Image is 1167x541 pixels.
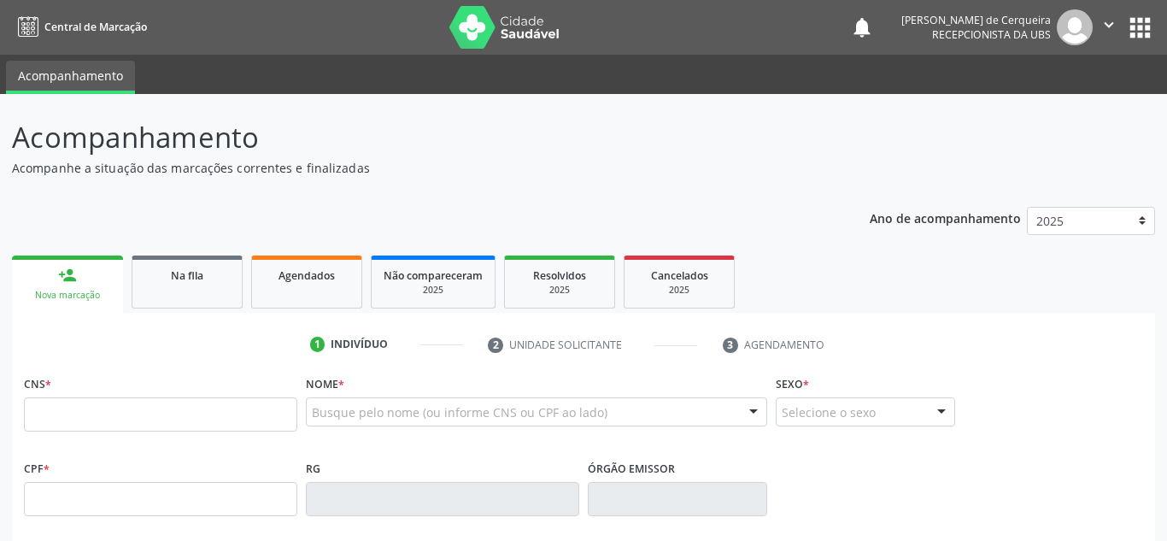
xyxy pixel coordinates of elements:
label: Sexo [776,371,809,397]
span: Selecione o sexo [782,403,876,421]
button:  [1093,9,1125,45]
a: Central de Marcação [12,13,147,41]
p: Acompanhamento [12,116,812,159]
label: Nome [306,371,344,397]
div: person_add [58,266,77,285]
span: Recepcionista da UBS [932,27,1051,42]
button: notifications [850,15,874,39]
label: Órgão emissor [588,456,675,482]
a: Acompanhamento [6,61,135,94]
span: Não compareceram [384,268,483,283]
div: Nova marcação [24,289,111,302]
div: 2025 [384,284,483,297]
div: 1 [310,337,325,352]
span: Central de Marcação [44,20,147,34]
div: 2025 [517,284,602,297]
div: 2025 [636,284,722,297]
span: Resolvidos [533,268,586,283]
label: RG [306,456,320,482]
p: Acompanhe a situação das marcações correntes e finalizadas [12,159,812,177]
div: [PERSON_NAME] de Cerqueira [901,13,1051,27]
div: Indivíduo [331,337,388,352]
span: Na fila [171,268,203,283]
span: Busque pelo nome (ou informe CNS ou CPF ao lado) [312,403,607,421]
button: apps [1125,13,1155,43]
i:  [1100,15,1118,34]
label: CPF [24,456,50,482]
label: CNS [24,371,51,397]
span: Cancelados [651,268,708,283]
span: Agendados [279,268,335,283]
img: img [1057,9,1093,45]
p: Ano de acompanhamento [870,207,1021,228]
